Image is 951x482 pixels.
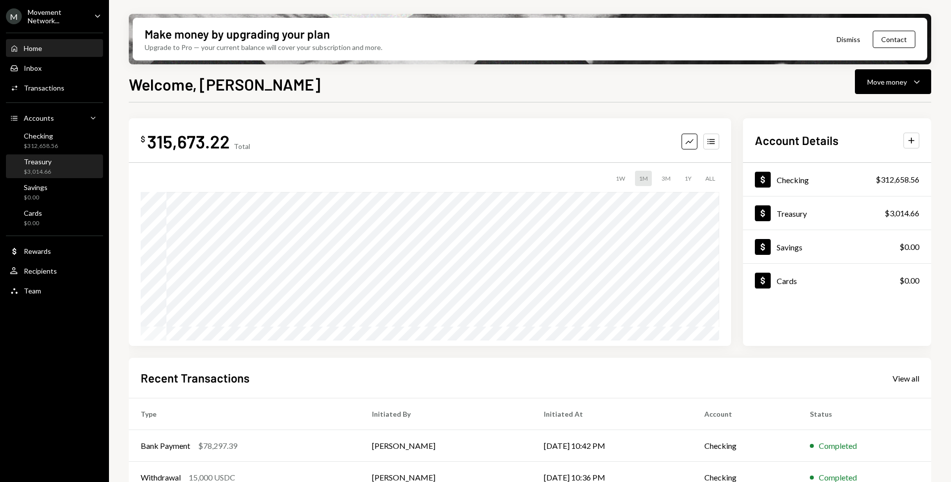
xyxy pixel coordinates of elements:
[819,440,857,452] div: Completed
[743,196,931,230] a: Treasury$3,014.66
[867,77,907,87] div: Move money
[24,168,52,176] div: $3,014.66
[24,84,64,92] div: Transactions
[777,175,809,185] div: Checking
[824,28,873,51] button: Dismiss
[141,370,250,386] h2: Recent Transactions
[692,398,798,430] th: Account
[743,163,931,196] a: Checking$312,658.56
[6,59,103,77] a: Inbox
[24,157,52,166] div: Treasury
[24,219,42,228] div: $0.00
[198,440,237,452] div: $78,297.39
[6,282,103,299] a: Team
[532,430,692,462] td: [DATE] 10:42 PM
[658,171,675,186] div: 3M
[24,142,58,150] div: $312,658.56
[755,132,839,148] h2: Account Details
[885,207,919,219] div: $3,014.66
[692,430,798,462] td: Checking
[6,39,103,57] a: Home
[743,264,931,297] a: Cards$0.00
[24,132,58,140] div: Checking
[145,42,382,52] div: Upgrade to Pro — your current balance will cover your subscription and more.
[873,31,915,48] button: Contact
[24,114,54,122] div: Accounts
[360,430,532,462] td: [PERSON_NAME]
[777,209,807,218] div: Treasury
[6,180,103,204] a: Savings$0.00
[6,79,103,96] a: Transactions
[743,230,931,263] a: Savings$0.00
[798,398,931,430] th: Status
[899,241,919,253] div: $0.00
[6,154,103,178] a: Treasury$3,014.66
[234,142,250,150] div: Total
[6,206,103,230] a: Cards$0.00
[635,171,652,186] div: 1M
[24,193,48,202] div: $0.00
[6,109,103,127] a: Accounts
[701,171,719,186] div: ALL
[855,69,931,94] button: Move money
[876,174,919,186] div: $312,658.56
[681,171,695,186] div: 1Y
[129,398,360,430] th: Type
[777,242,802,252] div: Savings
[6,129,103,152] a: Checking$312,658.56
[6,242,103,260] a: Rewards
[777,276,797,286] div: Cards
[28,8,86,25] div: Movement Network...
[24,247,51,255] div: Rewards
[612,171,629,186] div: 1W
[899,275,919,287] div: $0.00
[893,374,919,384] div: View all
[141,440,190,452] div: Bank Payment
[532,398,692,430] th: Initiated At
[360,398,532,430] th: Initiated By
[141,134,145,144] div: $
[893,373,919,384] a: View all
[6,8,22,24] div: M
[147,130,230,152] div: 315,673.22
[24,287,41,295] div: Team
[24,209,42,217] div: Cards
[24,44,42,52] div: Home
[145,26,330,42] div: Make money by upgrading your plan
[24,183,48,192] div: Savings
[24,267,57,275] div: Recipients
[6,262,103,280] a: Recipients
[129,74,320,94] h1: Welcome, [PERSON_NAME]
[24,64,42,72] div: Inbox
